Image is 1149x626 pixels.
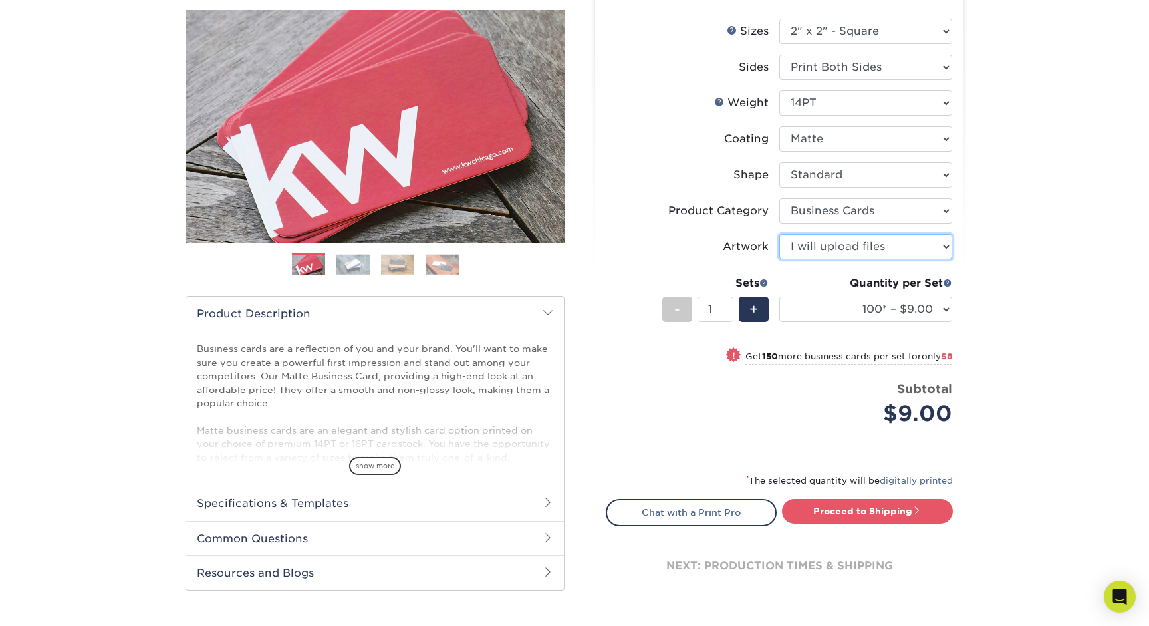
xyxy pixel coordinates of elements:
[606,526,953,606] div: next: production times & shipping
[336,254,370,275] img: Business Cards 02
[732,349,735,363] span: !
[668,203,769,219] div: Product Category
[186,521,564,555] h2: Common Questions
[727,23,769,39] div: Sizes
[349,457,401,475] span: show more
[186,486,564,520] h2: Specifications & Templates
[292,249,325,282] img: Business Cards 01
[606,499,777,526] a: Chat with a Print Pro
[186,555,564,590] h2: Resources and Blogs
[762,351,778,361] strong: 150
[3,585,113,621] iframe: Google Customer Reviews
[1104,581,1136,613] div: Open Intercom Messenger
[426,254,459,275] img: Business Cards 04
[789,398,952,430] div: $9.00
[381,254,414,275] img: Business Cards 03
[733,167,769,183] div: Shape
[739,59,769,75] div: Sides
[779,275,952,291] div: Quantity per Set
[782,499,953,523] a: Proceed to Shipping
[746,476,953,486] small: The selected quantity will be
[745,351,952,365] small: Get more business cards per set for
[724,131,769,147] div: Coating
[749,299,758,319] span: +
[880,476,953,486] a: digitally printed
[674,299,680,319] span: -
[186,297,564,331] h2: Product Description
[714,95,769,111] div: Weight
[723,239,769,255] div: Artwork
[662,275,769,291] div: Sets
[941,351,952,361] span: $8
[897,381,952,396] strong: Subtotal
[197,342,553,532] p: Business cards are a reflection of you and your brand. You'll want to make sure you create a powe...
[922,351,952,361] span: only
